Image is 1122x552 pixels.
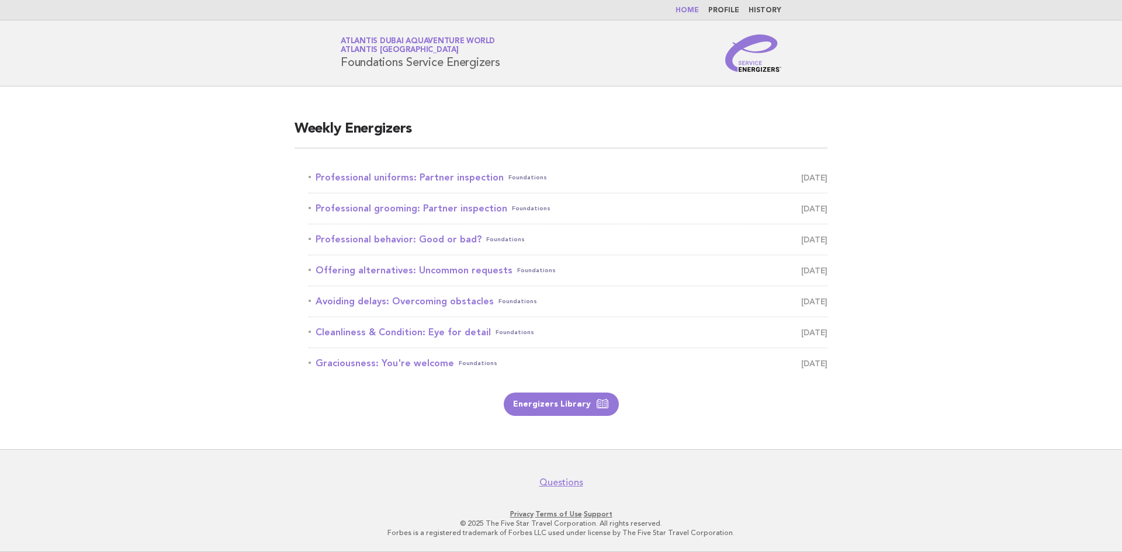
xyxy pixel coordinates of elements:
[508,169,547,186] span: Foundations
[309,262,827,279] a: Offering alternatives: Uncommon requestsFoundations [DATE]
[801,293,827,310] span: [DATE]
[504,393,619,416] a: Energizers Library
[309,324,827,341] a: Cleanliness & Condition: Eye for detailFoundations [DATE]
[801,169,827,186] span: [DATE]
[708,7,739,14] a: Profile
[203,509,919,519] p: · ·
[309,200,827,217] a: Professional grooming: Partner inspectionFoundations [DATE]
[498,293,537,310] span: Foundations
[496,324,534,341] span: Foundations
[801,262,827,279] span: [DATE]
[341,47,459,54] span: Atlantis [GEOGRAPHIC_DATA]
[517,262,556,279] span: Foundations
[584,510,612,518] a: Support
[309,231,827,248] a: Professional behavior: Good or bad?Foundations [DATE]
[295,120,827,148] h2: Weekly Energizers
[725,34,781,72] img: Service Energizers
[801,355,827,372] span: [DATE]
[341,38,500,68] h1: Foundations Service Energizers
[801,324,827,341] span: [DATE]
[510,510,534,518] a: Privacy
[309,293,827,310] a: Avoiding delays: Overcoming obstaclesFoundations [DATE]
[749,7,781,14] a: History
[801,231,827,248] span: [DATE]
[309,169,827,186] a: Professional uniforms: Partner inspectionFoundations [DATE]
[512,200,550,217] span: Foundations
[676,7,699,14] a: Home
[486,231,525,248] span: Foundations
[309,355,827,372] a: Graciousness: You're welcomeFoundations [DATE]
[539,477,583,488] a: Questions
[203,519,919,528] p: © 2025 The Five Star Travel Corporation. All rights reserved.
[801,200,827,217] span: [DATE]
[459,355,497,372] span: Foundations
[341,37,495,54] a: Atlantis Dubai Aquaventure WorldAtlantis [GEOGRAPHIC_DATA]
[203,528,919,537] p: Forbes is a registered trademark of Forbes LLC used under license by The Five Star Travel Corpora...
[535,510,582,518] a: Terms of Use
